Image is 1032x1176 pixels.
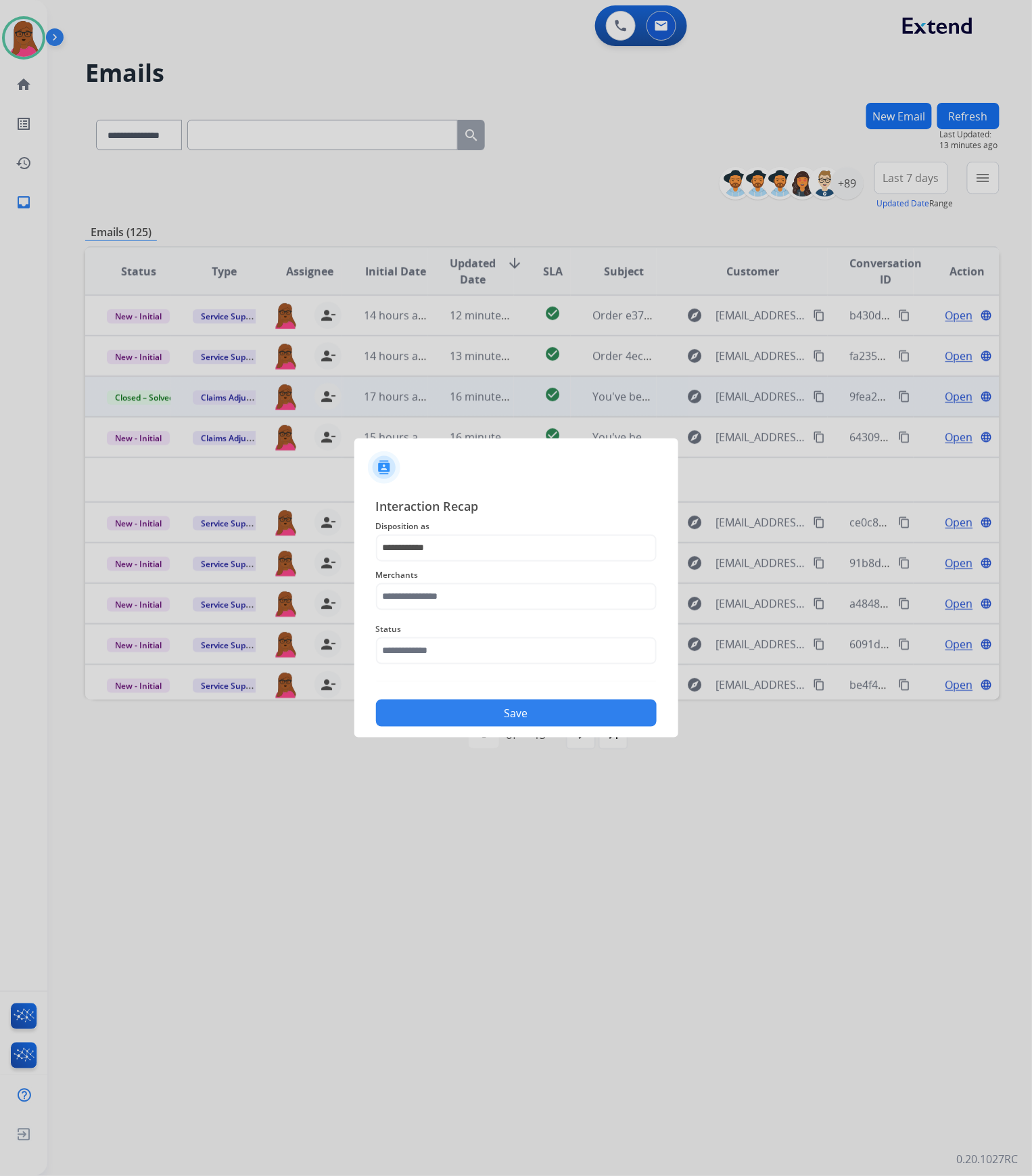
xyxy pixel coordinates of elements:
span: Merchants [376,567,657,583]
img: contactIcon [368,451,400,484]
button: Save [376,700,657,727]
span: Disposition as [376,518,657,535]
span: Interaction Recap [376,497,657,518]
span: Status [376,621,657,637]
p: 0.20.1027RC [957,1152,1018,1168]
